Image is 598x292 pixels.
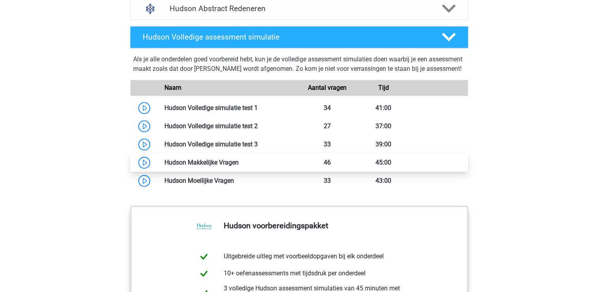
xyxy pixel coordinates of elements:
[158,140,299,149] div: Hudson Volledige simulatie test 3
[158,176,299,186] div: Hudson Moeilijke Vragen
[143,32,429,42] h4: Hudson Volledige assessment simulatie
[299,83,355,93] div: Aantal vragen
[158,158,299,167] div: Hudson Makkelijke Vragen
[158,121,299,131] div: Hudson Volledige simulatie test 2
[127,26,472,48] a: Hudson Volledige assessment simulatie
[158,103,299,113] div: Hudson Volledige simulatie test 1
[158,83,299,93] div: Naam
[133,55,465,77] div: Als je alle onderdelen goed voorbereid hebt, kun je de volledige assessment simulaties doen waarb...
[355,83,411,93] div: Tijd
[170,4,428,13] h4: Hudson Abstract Redeneren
